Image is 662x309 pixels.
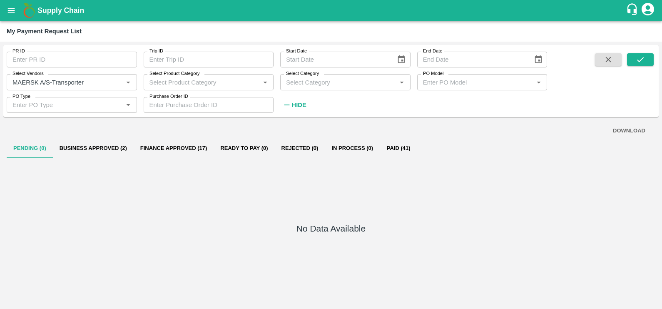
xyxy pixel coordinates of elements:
button: Ready To Pay (0) [214,138,274,158]
button: Business Approved (2) [53,138,134,158]
button: Open [533,77,544,87]
button: Choose date [393,52,409,67]
input: Select Product Category [146,77,258,87]
label: PO Type [12,93,30,100]
label: Select Category [286,70,319,77]
input: Enter Trip ID [144,52,274,67]
label: Purchase Order ID [149,93,188,100]
button: Hide [280,98,309,112]
div: customer-support [626,3,640,18]
label: Select Product Category [149,70,200,77]
button: Open [396,77,407,87]
h5: No Data Available [296,223,366,234]
input: End Date [417,52,527,67]
input: Enter PO Model [420,77,531,87]
button: Open [123,77,134,87]
input: Enter PR ID [7,52,137,67]
strong: Hide [291,102,306,108]
label: End Date [423,48,442,55]
button: Open [260,77,271,87]
input: Enter PO Type [9,100,121,110]
button: In Process (0) [325,138,380,158]
button: open drawer [2,1,21,20]
img: logo [21,2,37,19]
input: Start Date [280,52,390,67]
button: DOWNLOAD [610,124,649,138]
button: Open [123,100,134,110]
input: Select Vendor [9,77,110,87]
div: account of current user [640,2,655,19]
label: Trip ID [149,48,163,55]
label: Start Date [286,48,307,55]
button: Choose date [530,52,546,67]
label: PR ID [12,48,25,55]
b: Supply Chain [37,6,84,15]
div: My Payment Request List [7,26,82,37]
button: Rejected (0) [275,138,325,158]
label: Select Vendors [12,70,44,77]
input: Enter Purchase Order ID [144,97,274,113]
label: PO Model [423,70,444,77]
a: Supply Chain [37,5,626,16]
button: Paid (41) [380,138,417,158]
button: Finance Approved (17) [134,138,214,158]
button: Pending (0) [7,138,53,158]
input: Select Category [283,77,394,87]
